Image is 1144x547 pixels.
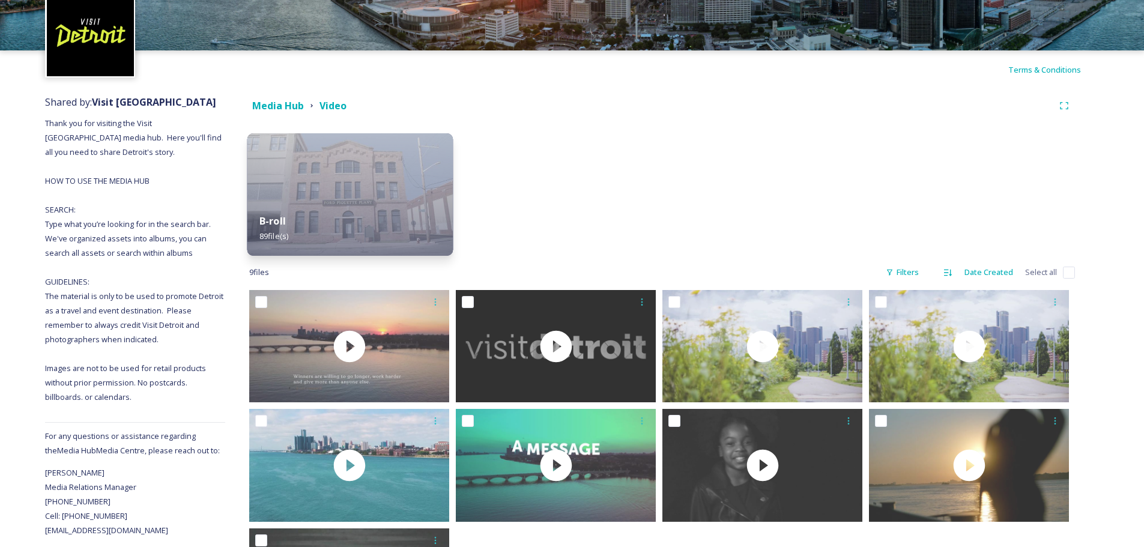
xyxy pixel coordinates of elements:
span: For any questions or assistance regarding the Media Hub Media Centre, please reach out to: [45,431,220,456]
img: thumbnail [662,409,862,521]
strong: Media Hub [252,99,304,112]
span: [PERSON_NAME] Media Relations Manager [PHONE_NUMBER] Cell: [PHONE_NUMBER] [EMAIL_ADDRESS][DOMAIN_... [45,467,168,536]
span: Shared by: [45,95,216,109]
strong: Visit [GEOGRAPHIC_DATA] [92,95,216,109]
img: thumbnail [249,409,449,521]
img: thumbnail [869,409,1069,521]
img: thumbnail [456,290,656,402]
span: Terms & Conditions [1008,64,1081,75]
strong: Video [319,99,347,112]
img: thumbnail [662,290,862,402]
div: Date Created [958,261,1019,284]
img: 220930_Ford%2520Piquette%2520Ave%2520Plant%2520Museum%2520%252836%2529.jpg [247,133,453,256]
span: Select all [1025,267,1057,278]
strong: B-roll [259,214,286,228]
img: thumbnail [456,409,656,521]
span: 89 file(s) [259,231,288,241]
a: Terms & Conditions [1008,62,1099,77]
div: Filters [880,261,925,284]
img: thumbnail [249,290,449,402]
span: Thank you for visiting the Visit [GEOGRAPHIC_DATA] media hub. Here you'll find all you need to sh... [45,118,225,402]
img: thumbnail [869,290,1069,402]
span: 9 file s [249,267,269,278]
